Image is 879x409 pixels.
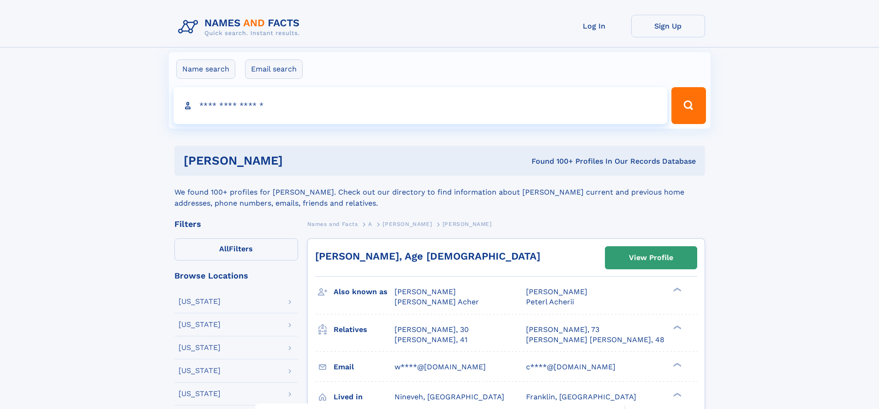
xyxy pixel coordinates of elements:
button: Search Button [671,87,706,124]
div: ❯ [671,391,682,397]
a: Names and Facts [307,218,358,230]
span: [PERSON_NAME] Acher [395,297,479,306]
span: [PERSON_NAME] [526,287,587,296]
div: [US_STATE] [179,344,221,351]
div: ❯ [671,362,682,368]
h3: Relatives [334,322,395,338]
label: Filters [174,238,298,261]
span: Nineveh, [GEOGRAPHIC_DATA] [395,392,504,401]
h3: Email [334,359,395,375]
div: View Profile [629,247,673,268]
a: [PERSON_NAME] [PERSON_NAME], 48 [526,335,664,345]
div: ❯ [671,287,682,293]
h3: Also known as [334,284,395,300]
div: [US_STATE] [179,321,221,328]
a: [PERSON_NAME], 41 [395,335,467,345]
div: [US_STATE] [179,298,221,305]
span: [PERSON_NAME] [395,287,456,296]
a: [PERSON_NAME] [383,218,432,230]
h3: Lived in [334,389,395,405]
span: Peterl Acherii [526,297,574,306]
a: [PERSON_NAME], Age [DEMOGRAPHIC_DATA] [315,250,540,262]
div: We found 100+ profiles for [PERSON_NAME]. Check out our directory to find information about [PERS... [174,176,705,209]
div: Filters [174,220,298,228]
div: ❯ [671,324,682,330]
div: [US_STATE] [179,367,221,374]
div: Found 100+ Profiles In Our Records Database [407,156,696,166]
a: [PERSON_NAME], 73 [526,325,599,335]
span: [PERSON_NAME] [383,221,432,227]
span: A [368,221,372,227]
span: All [219,244,229,253]
h1: [PERSON_NAME] [184,155,407,166]
img: Logo Names and Facts [174,15,307,40]
a: View Profile [605,247,697,269]
label: Email search [245,59,303,79]
div: Browse Locations [174,272,298,280]
span: [PERSON_NAME] [442,221,492,227]
a: A [368,218,372,230]
a: Log In [557,15,631,37]
a: [PERSON_NAME], 30 [395,325,469,335]
input: search input [173,87,668,124]
div: [US_STATE] [179,390,221,397]
label: Name search [176,59,235,79]
span: Franklin, [GEOGRAPHIC_DATA] [526,392,636,401]
a: Sign Up [631,15,705,37]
